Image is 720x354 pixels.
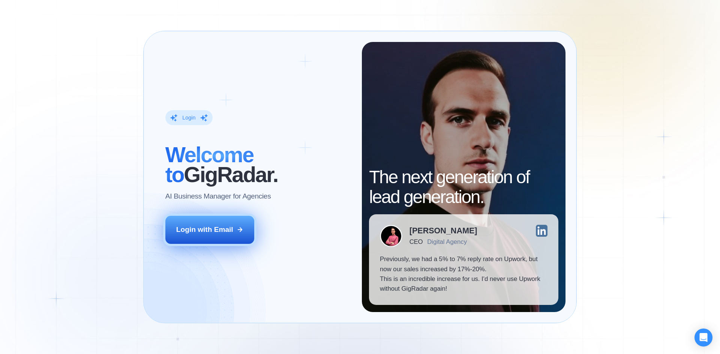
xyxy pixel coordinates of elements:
div: [PERSON_NAME] [409,227,477,235]
span: Welcome to [165,143,253,187]
div: Open Intercom Messenger [694,329,712,347]
div: Login with Email [176,225,233,235]
div: Login [182,114,195,121]
button: Login with Email [165,216,255,243]
h2: The next generation of lead generation. [369,167,558,207]
div: Digital Agency [427,238,467,245]
p: Previously, we had a 5% to 7% reply rate on Upwork, but now our sales increased by 17%-20%. This ... [380,254,547,294]
p: AI Business Manager for Agencies [165,191,271,201]
h2: ‍ GigRadar. [165,145,351,185]
div: CEO [409,238,423,245]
